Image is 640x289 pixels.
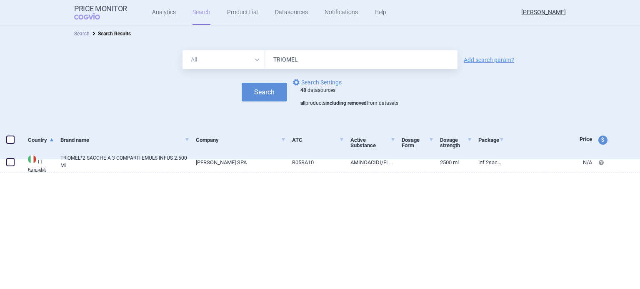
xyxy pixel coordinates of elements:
[190,152,285,173] a: [PERSON_NAME] SPA
[60,154,190,169] a: TRIOMEL*2 SACCHE A 3 COMPARTI EMULS INFUS 2.500 ML
[402,130,434,156] a: Dosage Form
[22,154,54,172] a: ITITFarmadati
[504,152,592,173] a: N/A
[286,152,345,173] a: B05BA10
[580,136,592,142] span: Price
[74,31,90,37] a: Search
[291,77,342,87] a: Search Settings
[344,152,395,173] a: AMINOACIDI/ELETTROLITI/GLUCOSIO (DESTROSIO) ANIDRO/LIPIDI
[242,83,287,101] button: Search
[472,152,504,173] a: INF 2SACCHE 2500ML
[74,30,90,38] li: Search
[28,155,36,163] img: Italy
[74,5,127,20] a: Price MonitorCOGVIO
[325,100,367,106] strong: including removed
[300,87,398,107] div: datasources products from datasets
[478,130,504,150] a: Package
[60,130,190,150] a: Brand name
[196,130,285,150] a: Company
[90,30,131,38] li: Search Results
[74,5,127,13] strong: Price Monitor
[434,152,472,173] a: 2500 ML
[300,100,305,106] strong: all
[28,168,54,172] abbr: Farmadati — Online database developed by Farmadati Italia S.r.l., Italia.
[28,130,54,150] a: Country
[300,87,306,93] strong: 48
[292,130,345,150] a: ATC
[350,130,395,156] a: Active Substance
[98,31,131,37] strong: Search Results
[464,57,514,63] a: Add search param?
[440,130,472,156] a: Dosage strength
[74,13,112,20] span: COGVIO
